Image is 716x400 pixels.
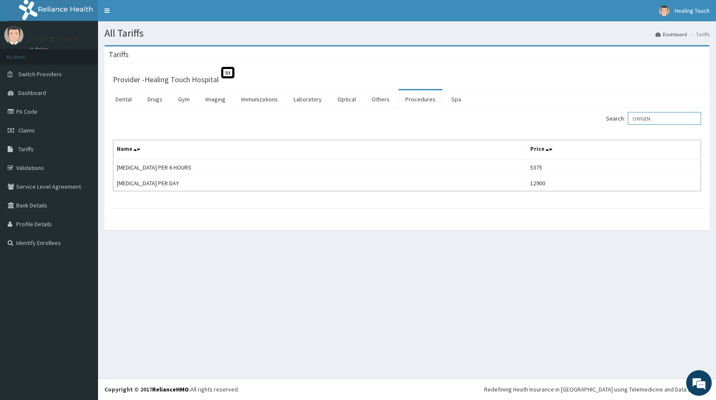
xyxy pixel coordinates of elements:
[49,107,118,193] span: We're online!
[221,67,234,78] span: St
[30,35,78,42] p: Healing Touch
[152,386,189,393] a: RelianceHMO
[675,7,710,14] span: Healing Touch
[113,76,219,83] h3: Provider - Healing Touch Hospital
[445,90,468,108] a: Spa
[16,43,35,64] img: d_794563401_company_1708531726252_794563401
[526,176,701,191] td: 12900
[331,90,363,108] a: Optical
[18,145,34,153] span: Tariffs
[659,6,670,16] img: User Image
[287,90,329,108] a: Laboratory
[526,159,701,176] td: 5375
[484,385,710,394] div: Redefining Heath Insurance in [GEOGRAPHIC_DATA] using Telemedicine and Data Science!
[109,90,139,108] a: Dental
[104,28,710,39] h1: All Tariffs
[113,140,527,160] th: Name
[398,90,442,108] a: Procedures
[113,176,527,191] td: [MEDICAL_DATA] PER DAY
[109,51,129,58] h3: Tariffs
[526,140,701,160] th: Price
[30,46,50,52] a: Online
[606,112,701,125] label: Search:
[113,159,527,176] td: [MEDICAL_DATA] PER 6 HOURS
[628,112,701,125] input: Search:
[141,90,169,108] a: Drugs
[688,31,710,38] li: Tariffs
[18,127,35,134] span: Claims
[199,90,232,108] a: Imaging
[234,90,285,108] a: Immunizations
[365,90,396,108] a: Others
[140,4,160,25] div: Minimize live chat window
[655,31,687,38] a: Dashboard
[171,90,196,108] a: Gym
[4,26,23,45] img: User Image
[4,233,162,262] textarea: Type your message and hit 'Enter'
[18,89,46,97] span: Dashboard
[44,48,143,59] div: Chat with us now
[98,378,716,400] footer: All rights reserved.
[18,70,62,78] span: Switch Providers
[104,386,191,393] strong: Copyright © 2017 .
